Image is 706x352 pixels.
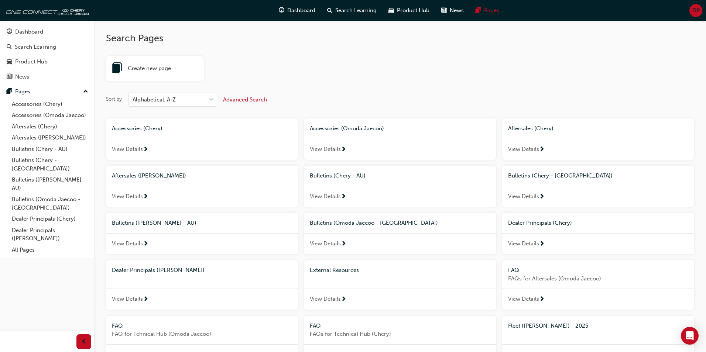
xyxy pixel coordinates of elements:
[689,4,702,17] button: DP
[106,213,298,254] a: Bulletins ([PERSON_NAME] - AU)View Details
[143,296,148,303] span: next-icon
[112,145,143,153] span: View Details
[9,244,91,256] a: All Pages
[112,322,123,329] span: FAQ
[3,55,91,69] a: Product Hub
[106,56,204,81] a: book-iconCreate new page
[3,24,91,85] button: DashboardSearch LearningProduct HubNews
[341,146,346,153] span: next-icon
[692,6,700,15] span: DP
[15,28,43,36] div: Dashboard
[143,194,148,200] span: next-icon
[508,267,519,273] span: FAQ
[3,85,91,99] button: Pages
[502,166,694,207] a: Bulletins (Chery - [GEOGRAPHIC_DATA])View Details
[508,172,613,179] span: Bulletins (Chery - [GEOGRAPHIC_DATA])
[112,330,292,338] span: FAQ for Tehnical Hub (Omoda Jaecoo)
[304,166,496,207] a: Bulletins (Chery - AU)View Details
[106,32,694,44] h2: Search Pages
[397,6,429,15] span: Product Hub
[133,96,176,104] div: Alphabetical: A-Z
[7,44,12,51] span: search-icon
[508,322,588,329] span: Fleet ([PERSON_NAME]) - 2025
[112,267,205,273] span: Dealer Principals ([PERSON_NAME])
[539,296,545,303] span: next-icon
[15,58,48,66] div: Product Hub
[508,192,539,201] span: View Details
[310,192,341,201] span: View Details
[484,6,499,15] span: Pages
[7,89,12,95] span: pages-icon
[112,239,143,248] span: View Details
[143,241,148,248] span: next-icon
[81,337,87,346] span: prev-icon
[9,121,91,132] a: Aftersales (Chery)
[15,87,30,96] div: Pages
[15,73,29,81] div: News
[508,145,539,153] span: View Details
[128,64,171,73] span: Create new page
[9,144,91,155] a: Bulletins (Chery - AU)
[9,174,91,194] a: Bulletins ([PERSON_NAME] - AU)
[539,194,545,200] span: next-icon
[450,6,464,15] span: News
[273,3,321,18] a: guage-iconDashboard
[508,275,688,283] span: FAQs for Aftersales (Omoda Jaecoo)
[3,40,91,54] a: Search Learning
[310,267,359,273] span: External Resources
[508,295,539,303] span: View Details
[209,95,214,105] span: down-icon
[223,96,267,103] span: Advanced Search
[539,146,545,153] span: next-icon
[441,6,447,15] span: news-icon
[502,213,694,254] a: Dealer Principals (Chery)View Details
[287,6,315,15] span: Dashboard
[4,3,89,18] img: oneconnect
[112,192,143,201] span: View Details
[106,166,298,207] a: Aftersales ([PERSON_NAME])View Details
[304,213,496,254] a: Bulletins (Omoda Jaecoo - [GEOGRAPHIC_DATA])View Details
[9,110,91,121] a: Accessories (Omoda Jaecoo)
[310,220,438,226] span: Bulletins (Omoda Jaecoo - [GEOGRAPHIC_DATA])
[304,118,496,160] a: Accessories (Omoda Jaecoo)View Details
[112,63,122,74] span: book-icon
[321,3,383,18] a: search-iconSearch Learning
[112,172,186,179] span: Aftersales ([PERSON_NAME])
[335,6,377,15] span: Search Learning
[508,125,554,132] span: Aftersales (Chery)
[9,213,91,225] a: Dealer Principals (Chery)
[341,296,346,303] span: next-icon
[279,6,284,15] span: guage-icon
[223,93,267,107] button: Advanced Search
[310,172,366,179] span: Bulletins (Chery - AU)
[310,330,490,338] span: FAQs for Technical Hub (Chery)
[304,260,496,310] a: External ResourcesView Details
[476,6,481,15] span: pages-icon
[508,220,572,226] span: Dealer Principals (Chery)
[106,96,122,103] div: Sort by
[341,194,346,200] span: next-icon
[508,239,539,248] span: View Details
[435,3,470,18] a: news-iconNews
[310,125,384,132] span: Accessories (Omoda Jaecoo)
[341,241,346,248] span: next-icon
[310,239,341,248] span: View Details
[112,220,196,226] span: Bulletins ([PERSON_NAME] - AU)
[681,327,699,345] div: Open Intercom Messenger
[9,155,91,174] a: Bulletins (Chery - [GEOGRAPHIC_DATA])
[388,6,394,15] span: car-icon
[502,118,694,160] a: Aftersales (Chery)View Details
[383,3,435,18] a: car-iconProduct Hub
[502,260,694,310] a: FAQFAQs for Aftersales (Omoda Jaecoo)View Details
[327,6,332,15] span: search-icon
[112,295,143,303] span: View Details
[143,146,148,153] span: next-icon
[470,3,505,18] a: pages-iconPages
[9,99,91,110] a: Accessories (Chery)
[83,87,88,97] span: up-icon
[9,225,91,244] a: Dealer Principals ([PERSON_NAME])
[310,295,341,303] span: View Details
[15,43,56,51] div: Search Learning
